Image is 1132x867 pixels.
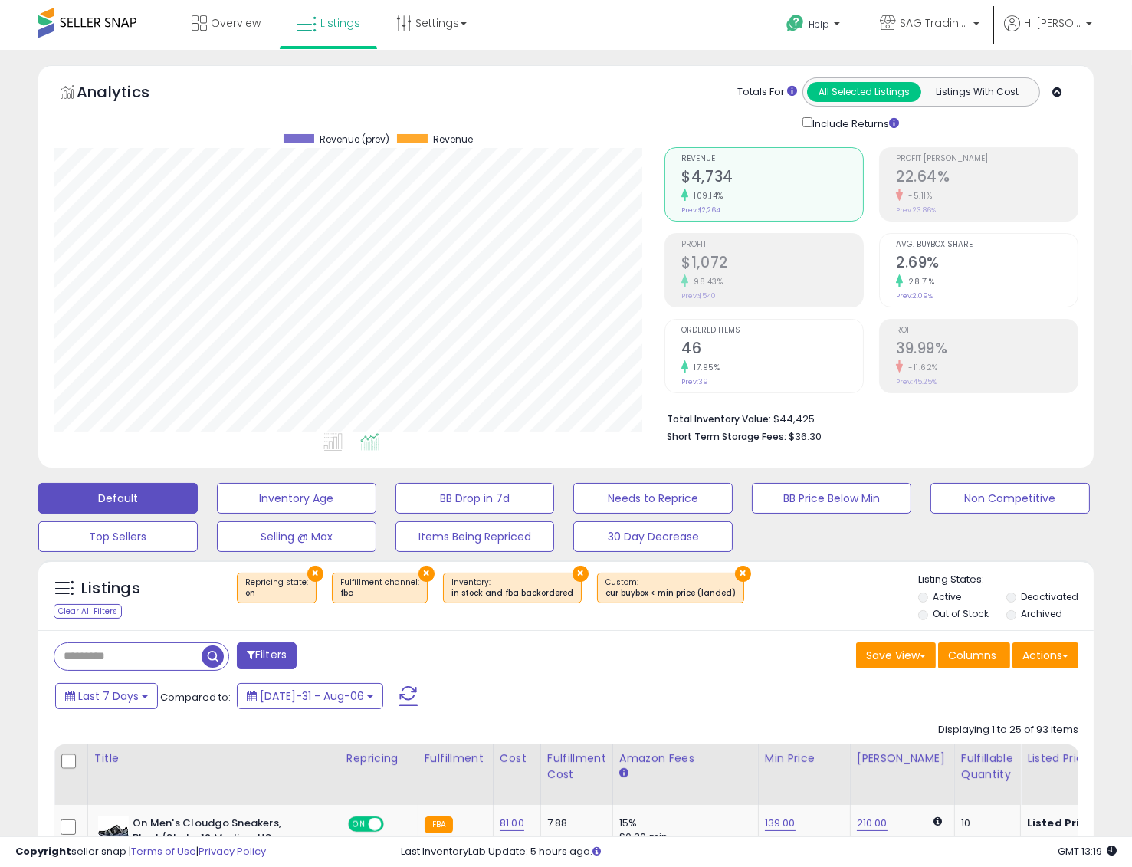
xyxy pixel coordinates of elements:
[896,254,1078,274] h2: 2.69%
[500,816,524,831] a: 81.00
[688,362,720,373] small: 17.95%
[903,276,934,287] small: 28.71%
[765,816,796,831] a: 139.00
[735,566,751,582] button: ×
[547,750,606,783] div: Fulfillment Cost
[903,362,938,373] small: -11.62%
[789,429,822,444] span: $36.30
[418,566,435,582] button: ×
[948,648,996,663] span: Columns
[133,816,319,849] b: On Men's Cloudgo Sneakers, Black/Shale, 12 Medium US
[349,818,369,831] span: ON
[346,750,412,767] div: Repricing
[961,750,1014,783] div: Fulfillable Quantity
[961,816,1009,830] div: 10
[791,114,917,132] div: Include Returns
[573,483,733,514] button: Needs to Reprice
[688,190,723,202] small: 109.14%
[395,521,555,552] button: Items Being Repriced
[211,15,261,31] span: Overview
[605,588,736,599] div: cur buybox < min price (landed)
[681,241,863,249] span: Profit
[809,18,829,31] span: Help
[38,521,198,552] button: Top Sellers
[54,604,122,619] div: Clear All Filters
[217,521,376,552] button: Selling @ Max
[320,134,389,145] span: Revenue (prev)
[681,291,716,300] small: Prev: $540
[237,683,383,709] button: [DATE]-31 - Aug-06
[573,566,589,582] button: ×
[900,15,969,31] span: SAG Trading Corp
[896,291,933,300] small: Prev: 2.09%
[1021,590,1078,603] label: Deactivated
[681,168,863,189] h2: $4,734
[681,340,863,360] h2: 46
[1004,15,1092,50] a: Hi [PERSON_NAME]
[807,82,921,102] button: All Selected Listings
[131,844,196,859] a: Terms of Use
[38,483,198,514] button: Default
[896,377,937,386] small: Prev: 45.25%
[896,168,1078,189] h2: 22.64%
[395,483,555,514] button: BB Drop in 7d
[896,205,936,215] small: Prev: 23.86%
[245,588,308,599] div: on
[77,81,179,107] h5: Analytics
[619,816,746,830] div: 15%
[547,816,601,830] div: 7.88
[857,816,888,831] a: 210.00
[938,642,1010,668] button: Columns
[619,767,628,780] small: Amazon Fees.
[667,409,1067,427] li: $44,425
[681,205,720,215] small: Prev: $2,264
[15,844,71,859] strong: Copyright
[55,683,158,709] button: Last 7 Days
[896,155,1078,163] span: Profit [PERSON_NAME]
[160,690,231,704] span: Compared to:
[425,750,487,767] div: Fulfillment
[401,845,1117,859] div: Last InventoryLab Update: 5 hours ago.
[933,607,989,620] label: Out of Stock
[896,241,1078,249] span: Avg. Buybox Share
[667,430,786,443] b: Short Term Storage Fees:
[340,576,419,599] span: Fulfillment channel :
[920,82,1035,102] button: Listings With Cost
[260,688,364,704] span: [DATE]-31 - Aug-06
[1021,607,1062,620] label: Archived
[340,588,419,599] div: fba
[217,483,376,514] button: Inventory Age
[237,642,297,669] button: Filters
[681,254,863,274] h2: $1,072
[688,276,723,287] small: 98.43%
[433,134,473,145] span: Revenue
[15,845,266,859] div: seller snap | |
[903,190,932,202] small: -5.11%
[681,155,863,163] span: Revenue
[500,750,534,767] div: Cost
[765,750,844,767] div: Min Price
[320,15,360,31] span: Listings
[1012,642,1078,668] button: Actions
[425,816,453,833] small: FBA
[667,412,771,425] b: Total Inventory Value:
[307,566,323,582] button: ×
[737,85,797,100] div: Totals For
[681,377,708,386] small: Prev: 39
[774,2,855,50] a: Help
[81,578,140,599] h5: Listings
[78,688,139,704] span: Last 7 Days
[1027,816,1097,830] b: Listed Price:
[94,750,333,767] div: Title
[938,723,1078,737] div: Displaying 1 to 25 of 93 items
[245,576,308,599] span: Repricing state :
[605,576,736,599] span: Custom:
[573,521,733,552] button: 30 Day Decrease
[896,340,1078,360] h2: 39.99%
[199,844,266,859] a: Privacy Policy
[619,750,752,767] div: Amazon Fees
[856,642,936,668] button: Save View
[451,588,573,599] div: in stock and fba backordered
[681,327,863,335] span: Ordered Items
[786,14,805,33] i: Get Help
